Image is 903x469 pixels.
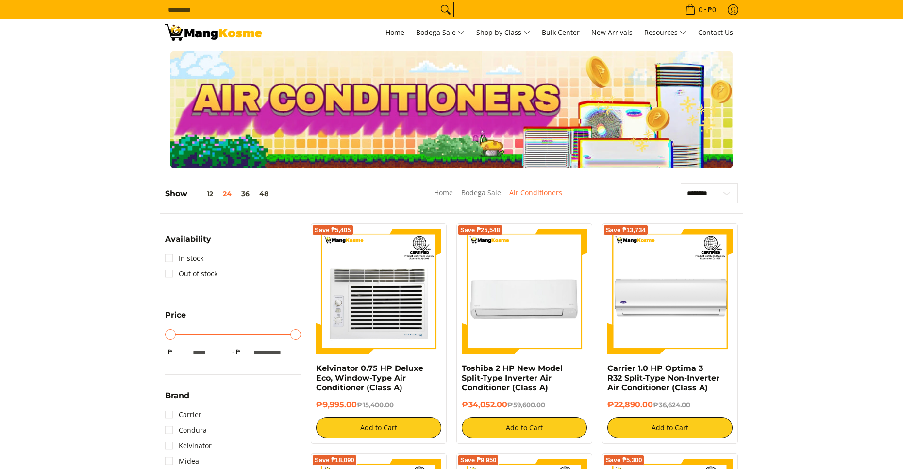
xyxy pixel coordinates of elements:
span: New Arrivals [591,28,633,37]
a: Out of stock [165,266,217,282]
a: Resources [639,19,691,46]
a: Bodega Sale [411,19,469,46]
span: Save ₱13,734 [606,227,646,233]
span: Save ₱9,950 [460,457,497,463]
span: Save ₱18,090 [315,457,354,463]
h6: ₱34,052.00 [462,400,587,410]
a: Condura [165,422,207,438]
a: Home [434,188,453,197]
a: Contact Us [693,19,738,46]
span: Price [165,311,186,319]
summary: Open [165,235,211,251]
span: Save ₱25,548 [460,227,500,233]
a: In stock [165,251,203,266]
span: Resources [644,27,686,39]
a: Air Conditioners [509,188,562,197]
a: New Arrivals [586,19,637,46]
span: ₱ [165,347,175,357]
span: Home [385,28,404,37]
a: Shop by Class [471,19,535,46]
button: 24 [218,190,236,198]
h6: ₱22,890.00 [607,400,733,410]
span: Shop by Class [476,27,530,39]
button: Add to Cart [607,417,733,438]
button: 12 [187,190,218,198]
span: ₱ [233,347,243,357]
span: • [682,4,719,15]
img: Toshiba 2 HP New Model Split-Type Inverter Air Conditioner (Class A) [462,229,587,354]
button: Search [438,2,453,17]
a: Carrier [165,407,201,422]
a: Kelvinator 0.75 HP Deluxe Eco, Window-Type Air Conditioner (Class A) [316,364,423,392]
span: Availability [165,235,211,243]
nav: Main Menu [272,19,738,46]
a: Kelvinator [165,438,212,453]
span: ₱0 [706,6,718,13]
img: Carrier 1.0 HP Optima 3 R32 Split-Type Non-Inverter Air Conditioner (Class A) [607,229,733,354]
summary: Open [165,392,189,407]
a: Bulk Center [537,19,585,46]
button: Add to Cart [462,417,587,438]
span: Save ₱5,405 [315,227,351,233]
span: 0 [697,6,704,13]
button: 48 [254,190,273,198]
button: 36 [236,190,254,198]
span: Bodega Sale [416,27,465,39]
button: Add to Cart [316,417,441,438]
a: Midea [165,453,199,469]
a: Toshiba 2 HP New Model Split-Type Inverter Air Conditioner (Class A) [462,364,563,392]
a: Home [381,19,409,46]
span: Contact Us [698,28,733,37]
a: Bodega Sale [461,188,501,197]
span: Brand [165,392,189,400]
img: Bodega Sale Aircon l Mang Kosme: Home Appliances Warehouse Sale [165,24,262,41]
img: Kelvinator 0.75 HP Deluxe Eco, Window-Type Air Conditioner (Class A) [316,229,441,354]
del: ₱15,400.00 [357,401,394,409]
summary: Open [165,311,186,326]
a: Carrier 1.0 HP Optima 3 R32 Split-Type Non-Inverter Air Conditioner (Class A) [607,364,719,392]
h6: ₱9,995.00 [316,400,441,410]
h5: Show [165,189,273,199]
span: Save ₱5,300 [606,457,642,463]
nav: Breadcrumbs [363,187,633,209]
del: ₱59,600.00 [507,401,545,409]
span: Bulk Center [542,28,580,37]
del: ₱36,624.00 [653,401,690,409]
